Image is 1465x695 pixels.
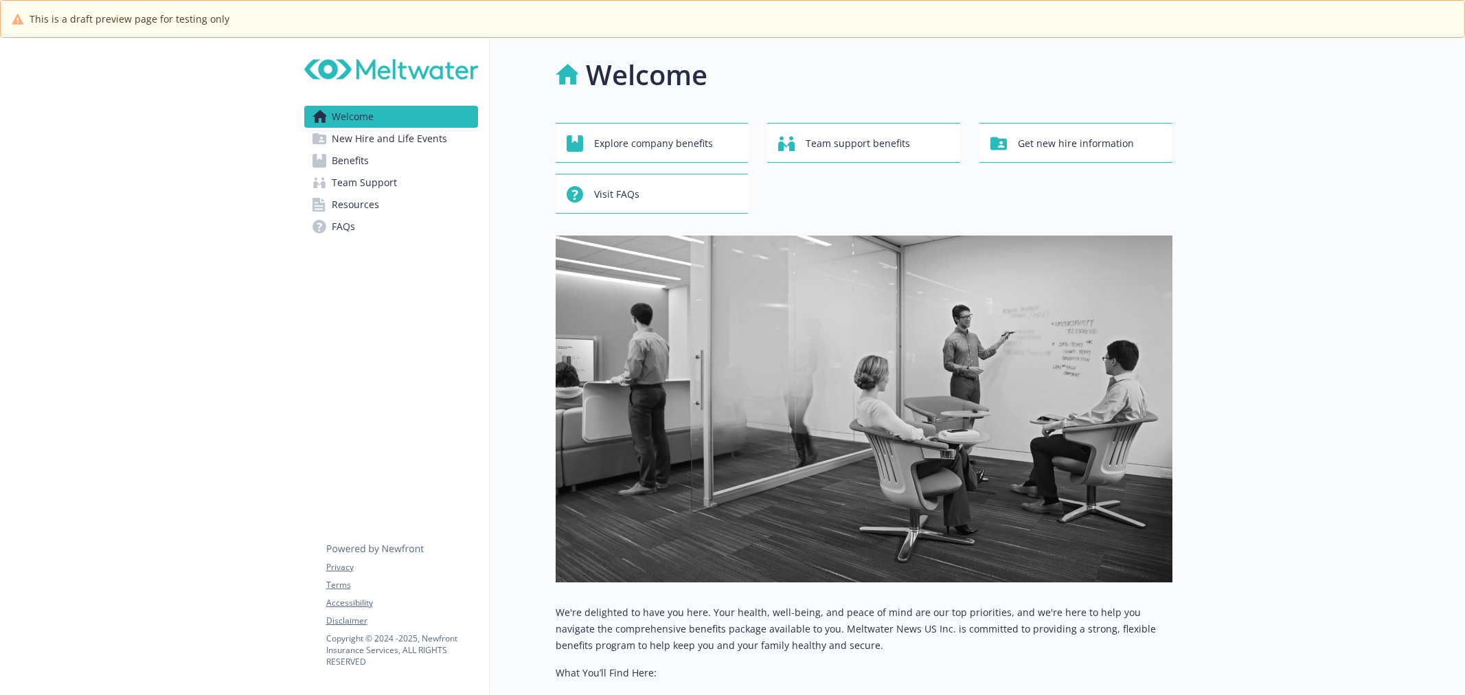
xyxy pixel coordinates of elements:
[326,561,477,573] a: Privacy
[594,181,639,207] span: Visit FAQs
[979,123,1172,163] button: Get new hire information
[556,236,1172,582] img: overview page banner
[332,216,355,238] span: FAQs
[304,194,478,216] a: Resources
[326,615,477,627] a: Disclaimer
[304,106,478,128] a: Welcome
[586,54,707,95] h1: Welcome
[556,604,1172,654] p: We're delighted to have you here. Your health, well-being, and peace of mind are our top prioriti...
[326,633,477,668] p: Copyright © 2024 - 2025 , Newfront Insurance Services, ALL RIGHTS RESERVED
[806,130,910,157] span: Team support benefits
[304,128,478,150] a: New Hire and Life Events
[332,128,447,150] span: New Hire and Life Events
[30,12,229,26] span: This is a draft preview page for testing only
[767,123,960,163] button: Team support benefits
[594,130,713,157] span: Explore company benefits
[332,150,369,172] span: Benefits
[326,597,477,609] a: Accessibility
[304,216,478,238] a: FAQs
[1018,130,1134,157] span: Get new hire information
[556,665,1172,681] p: What You’ll Find Here:
[556,174,749,214] button: Visit FAQs
[304,172,478,194] a: Team Support
[332,172,397,194] span: Team Support
[332,106,374,128] span: Welcome
[556,123,749,163] button: Explore company benefits
[304,150,478,172] a: Benefits
[326,579,477,591] a: Terms
[332,194,379,216] span: Resources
